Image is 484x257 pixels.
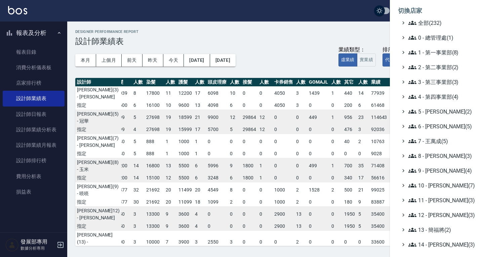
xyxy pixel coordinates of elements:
span: 13 - 簡福將(2) [408,226,473,234]
span: 5 - [PERSON_NAME](2) [408,108,473,116]
span: 10 - [PERSON_NAME](7) [408,181,473,189]
span: 全部(232) [408,19,473,27]
span: 11 - [PERSON_NAME](3) [408,196,473,204]
li: 切換店家 [398,3,476,19]
span: 8 - [PERSON_NAME](3) [408,152,473,160]
span: 0 - 總管理處(1) [408,34,473,42]
span: 1 - 第一事業部(8) [408,48,473,56]
span: 4 - 第四事業部(4) [408,93,473,101]
span: 7 - 王萬成(5) [408,137,473,145]
span: 9 - [PERSON_NAME](4) [408,167,473,175]
span: 2 - 第二事業部(2) [408,63,473,71]
span: 12 - [PERSON_NAME](3) [408,211,473,219]
span: 14 - [PERSON_NAME](3) [408,241,473,249]
span: 6 - [PERSON_NAME](5) [408,122,473,130]
span: 3 - 第三事業部(3) [408,78,473,86]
